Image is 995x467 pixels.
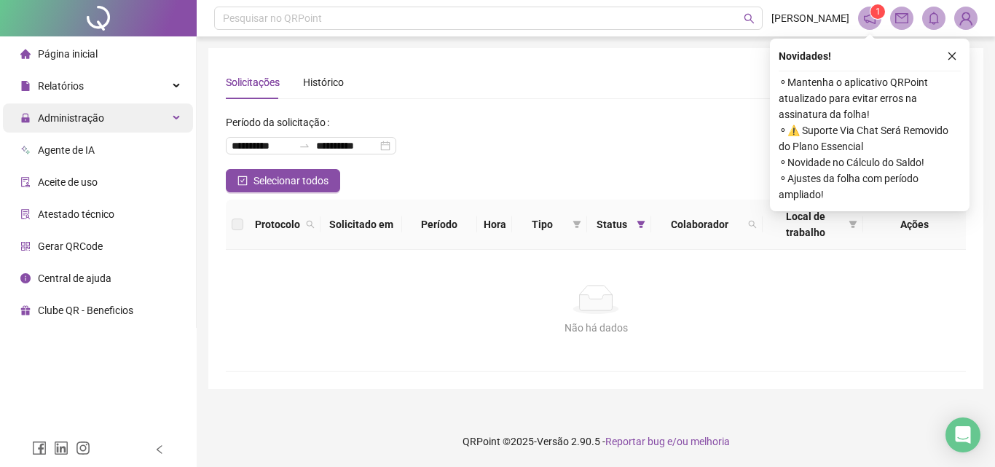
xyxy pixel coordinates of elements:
span: Novidades ! [779,48,831,64]
span: ⚬ ⚠️ Suporte Via Chat Será Removido do Plano Essencial [779,122,961,154]
label: Período da solicitação [226,111,335,134]
span: linkedin [54,441,68,455]
div: Solicitações [226,74,280,90]
span: Status [593,216,631,232]
span: search [748,220,757,229]
span: Administração [38,112,104,124]
span: swap-right [299,140,310,152]
span: lock [20,113,31,123]
span: to [299,140,310,152]
span: filter [849,220,857,229]
span: gift [20,305,31,315]
span: Selecionar todos [253,173,329,189]
button: Selecionar todos [226,169,340,192]
span: Protocolo [255,216,300,232]
span: notification [863,12,876,25]
span: bell [927,12,940,25]
span: instagram [76,441,90,455]
span: Atestado técnico [38,208,114,220]
span: Tipo [518,216,567,232]
footer: QRPoint © 2025 - 2.90.5 - [197,416,995,467]
span: home [20,49,31,59]
span: Relatórios [38,80,84,92]
span: ⚬ Novidade no Cálculo do Saldo! [779,154,961,170]
span: filter [634,213,648,235]
span: file [20,81,31,91]
th: Período [402,200,477,250]
span: Gerar QRCode [38,240,103,252]
span: filter [570,213,584,235]
span: Aceite de uso [38,176,98,188]
span: Página inicial [38,48,98,60]
span: Clube QR - Beneficios [38,305,133,316]
span: search [303,213,318,235]
span: close [947,51,957,61]
span: facebook [32,441,47,455]
th: Hora [477,200,513,250]
span: ⚬ Mantenha o aplicativo QRPoint atualizado para evitar erros na assinatura da folha! [779,74,961,122]
span: search [744,13,755,24]
span: filter [846,205,860,243]
span: audit [20,177,31,187]
span: Local de trabalho [768,208,843,240]
div: Histórico [303,74,344,90]
div: Não há dados [243,320,948,336]
img: 89225 [955,7,977,29]
span: Reportar bug e/ou melhoria [605,436,730,447]
span: left [154,444,165,455]
span: mail [895,12,908,25]
span: filter [637,220,645,229]
span: ⚬ Ajustes da folha com período ampliado! [779,170,961,203]
th: Solicitado em [320,200,402,250]
span: 1 [876,7,881,17]
span: Central de ajuda [38,272,111,284]
span: info-circle [20,273,31,283]
div: Open Intercom Messenger [945,417,980,452]
span: Agente de IA [38,144,95,156]
span: solution [20,209,31,219]
span: filter [573,220,581,229]
span: search [306,220,315,229]
div: Ações [869,216,960,232]
span: [PERSON_NAME] [771,10,849,26]
sup: 1 [870,4,885,19]
span: Versão [537,436,569,447]
span: Colaborador [657,216,742,232]
span: qrcode [20,241,31,251]
span: check-square [237,176,248,186]
span: search [745,213,760,235]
